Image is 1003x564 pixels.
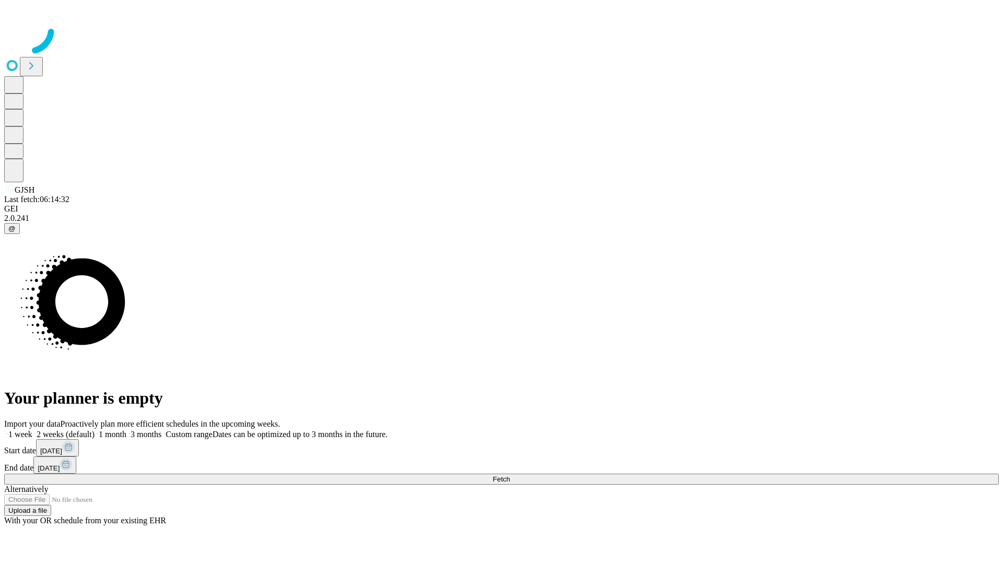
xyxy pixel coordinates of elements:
[8,225,16,232] span: @
[99,430,126,439] span: 1 month
[4,204,999,214] div: GEI
[4,195,69,204] span: Last fetch: 06:14:32
[61,419,280,428] span: Proactively plan more efficient schedules in the upcoming weeks.
[36,439,79,456] button: [DATE]
[4,505,51,516] button: Upload a file
[4,474,999,485] button: Fetch
[131,430,161,439] span: 3 months
[4,485,48,494] span: Alternatively
[4,389,999,408] h1: Your planner is empty
[4,214,999,223] div: 2.0.241
[213,430,388,439] span: Dates can be optimized up to 3 months in the future.
[33,456,76,474] button: [DATE]
[4,456,999,474] div: End date
[37,430,95,439] span: 2 weeks (default)
[38,464,60,472] span: [DATE]
[4,223,20,234] button: @
[4,516,166,525] span: With your OR schedule from your existing EHR
[8,430,32,439] span: 1 week
[40,447,62,455] span: [DATE]
[166,430,212,439] span: Custom range
[493,475,510,483] span: Fetch
[4,439,999,456] div: Start date
[4,419,61,428] span: Import your data
[15,185,34,194] span: GJSH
